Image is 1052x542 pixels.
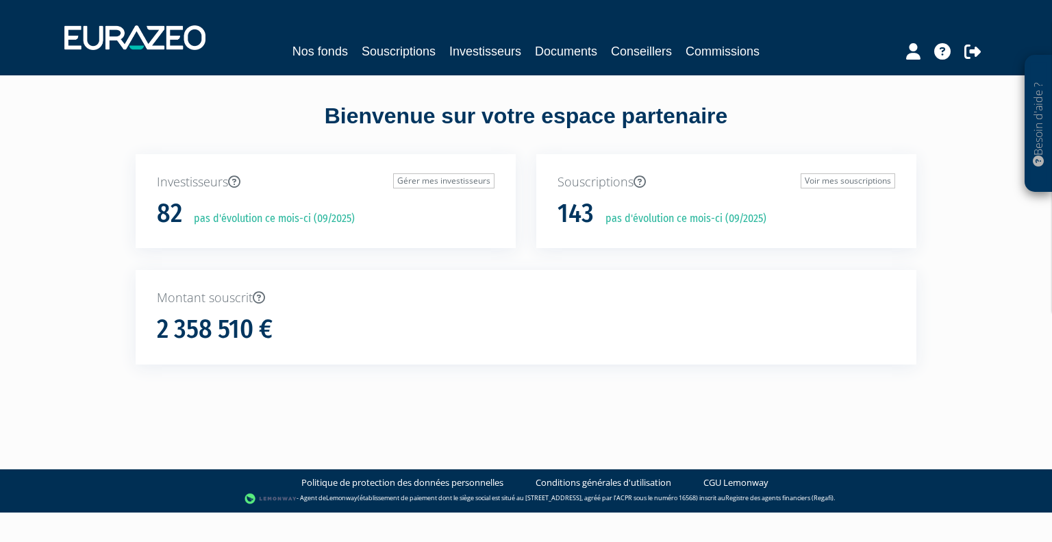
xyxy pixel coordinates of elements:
a: Souscriptions [362,42,436,61]
a: Commissions [686,42,760,61]
h1: 82 [157,199,182,228]
p: Investisseurs [157,173,494,191]
a: Conseillers [611,42,672,61]
p: pas d'évolution ce mois-ci (09/2025) [184,211,355,227]
div: Bienvenue sur votre espace partenaire [125,101,927,154]
h1: 2 358 510 € [157,315,273,344]
p: Besoin d'aide ? [1031,62,1047,186]
img: 1732889491-logotype_eurazeo_blanc_rvb.png [64,25,205,50]
p: pas d'évolution ce mois-ci (09/2025) [596,211,766,227]
h1: 143 [558,199,594,228]
a: Politique de protection des données personnelles [301,476,503,489]
a: Conditions générales d'utilisation [536,476,671,489]
a: Voir mes souscriptions [801,173,895,188]
a: Registre des agents financiers (Regafi) [725,493,834,502]
a: Documents [535,42,597,61]
a: CGU Lemonway [703,476,768,489]
div: - Agent de (établissement de paiement dont le siège social est situé au [STREET_ADDRESS], agréé p... [14,492,1038,506]
a: Investisseurs [449,42,521,61]
p: Souscriptions [558,173,895,191]
p: Montant souscrit [157,289,895,307]
a: Lemonway [326,493,358,502]
a: Nos fonds [292,42,348,61]
a: Gérer mes investisseurs [393,173,494,188]
img: logo-lemonway.png [245,492,297,506]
